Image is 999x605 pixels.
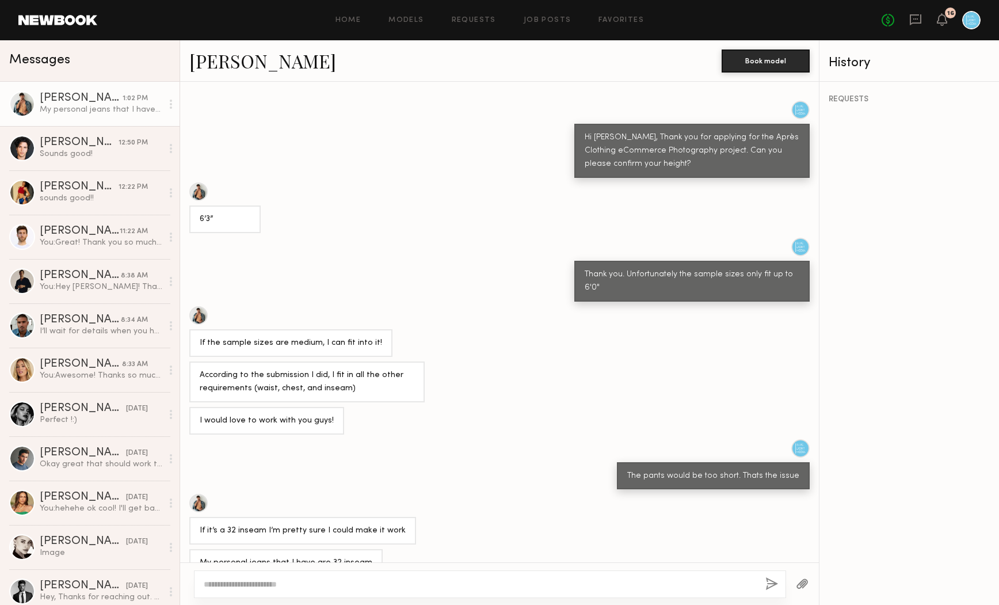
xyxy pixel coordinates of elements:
a: Requests [452,17,496,24]
div: [PERSON_NAME] [40,137,119,149]
div: My personal jeans that I have are 32 inseam [200,557,372,570]
div: 8:38 AM [121,271,148,281]
div: REQUESTS [829,96,990,104]
div: 11:22 AM [120,226,148,237]
div: [PERSON_NAME] [40,181,119,193]
div: The pants would be too short. Thats the issue [627,470,799,483]
div: [PERSON_NAME] [40,403,126,414]
div: [PERSON_NAME] [40,270,121,281]
div: [DATE] [126,448,148,459]
div: 6’3” [200,213,250,226]
a: Home [335,17,361,24]
div: Perfect !:) [40,414,162,425]
div: [DATE] [126,536,148,547]
div: [DATE] [126,404,148,414]
div: 8:34 AM [121,315,148,326]
div: 16 [947,10,954,17]
a: Favorites [598,17,644,24]
div: Sounds good! [40,149,162,159]
div: Image [40,547,162,558]
div: [PERSON_NAME] [40,447,126,459]
div: [PERSON_NAME] [40,492,126,503]
div: You: hehehe ok cool! I'll get back to you soon [40,503,162,514]
div: [DATE] [126,581,148,592]
div: My personal jeans that I have are 32 inseam [40,104,162,115]
div: Hey, Thanks for reaching out. My day rate would be 2000 per day. Thank you [40,592,162,603]
a: Models [388,17,424,24]
div: [PERSON_NAME] [40,93,123,104]
div: According to the submission I did, I fit in all the other requirements (waist, chest, and inseam) [200,369,414,395]
div: If it’s a 32 inseam I’m pretty sure I could make it work [200,524,406,538]
div: [PERSON_NAME] [40,359,122,370]
div: 1:02 PM [123,93,148,104]
div: Thank you. Unfortunately the sample sizes only fit up to 6'0" [585,268,799,295]
div: Okay great that should work thanks for the update. [40,459,162,470]
div: You: Hey [PERSON_NAME]! Thank you for applying for the Après Clothing eCommerce Photography proje... [40,281,162,292]
div: 12:50 PM [119,138,148,149]
a: Book model [722,55,810,65]
div: If the sample sizes are medium, I can fit into it! [200,337,382,350]
div: [DATE] [126,492,148,503]
button: Book model [722,50,810,73]
div: [PERSON_NAME] [40,580,126,592]
div: 8:33 AM [122,359,148,370]
div: I would love to work with you guys! [200,414,334,428]
div: [PERSON_NAME] [40,226,120,237]
div: 12:22 PM [119,182,148,193]
div: History [829,56,990,70]
div: You: Great! Thank you so much for the quick response. We'll get back to you soon. [40,237,162,248]
div: You: Awesome! Thanks so much. We'll get back to you soon [40,370,162,381]
div: Hi [PERSON_NAME], Thank you for applying for the Après Clothing eCommerce Photography project. Ca... [585,131,799,171]
span: Messages [9,54,70,67]
a: Job Posts [524,17,571,24]
div: [PERSON_NAME] [40,314,121,326]
a: [PERSON_NAME] [189,48,336,73]
div: sounds good!! [40,193,162,204]
div: I’ll wait for details when you have it then. Thank you [40,326,162,337]
div: [PERSON_NAME] [40,536,126,547]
